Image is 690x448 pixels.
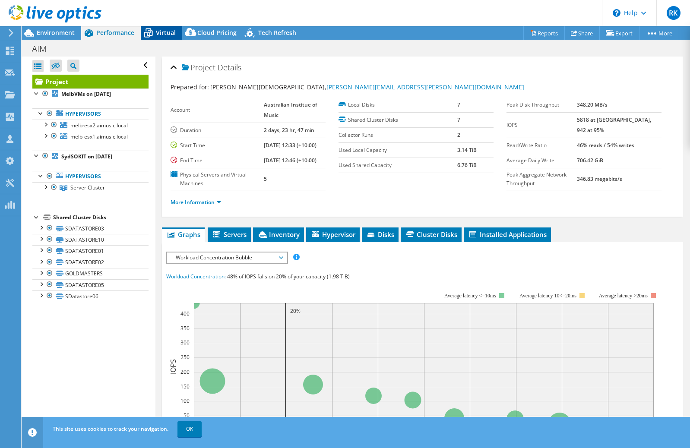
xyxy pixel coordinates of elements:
[32,268,149,279] a: GOLDMASTERS
[577,116,651,134] b: 5818 at [GEOGRAPHIC_DATA], 942 at 95%
[177,421,202,437] a: OK
[310,230,355,239] span: Hypervisor
[171,106,264,114] label: Account
[171,156,264,165] label: End Time
[180,397,190,404] text: 100
[53,425,168,432] span: This site uses cookies to track your navigation.
[180,383,190,390] text: 150
[523,26,565,40] a: Reports
[257,230,300,239] span: Inventory
[506,156,577,165] label: Average Daily Write
[444,293,496,299] tspan: Average latency <=10ms
[171,83,209,91] label: Prepared for:
[264,101,317,119] b: Australian Institue of Music
[180,368,190,375] text: 200
[577,101,608,108] b: 348.20 MB/s
[32,108,149,120] a: Hypervisors
[166,273,226,280] span: Workload Concentration:
[457,101,460,108] b: 7
[180,339,190,346] text: 300
[70,122,128,129] span: melb-esx2.aimusic.local
[28,44,60,54] h1: AIM
[180,353,190,361] text: 250
[457,161,477,169] b: 6.76 TiB
[156,28,176,37] span: Virtual
[32,234,149,245] a: SDATASTORE10
[32,245,149,256] a: SDATASTORE01
[339,116,457,124] label: Shared Cluster Disks
[264,126,314,134] b: 2 days, 23 hr, 47 min
[258,28,296,37] span: Tech Refresh
[32,151,149,162] a: SydSOKIT on [DATE]
[326,83,524,91] a: [PERSON_NAME][EMAIL_ADDRESS][PERSON_NAME][DOMAIN_NAME]
[227,273,350,280] span: 48% of IOPS falls on 20% of your capacity (1.98 TiB)
[506,170,577,188] label: Peak Aggregate Network Throughput
[32,223,149,234] a: SDATASTORE03
[506,101,577,109] label: Peak Disk Throughput
[212,230,247,239] span: Servers
[37,28,75,37] span: Environment
[506,141,577,150] label: Read/Write Ratio
[32,120,149,131] a: melb-esx2.aimusic.local
[32,257,149,268] a: SDATASTORE02
[171,126,264,135] label: Duration
[32,182,149,193] a: Server Cluster
[32,131,149,142] a: melb-esx1.aimusic.local
[577,142,634,149] b: 46% reads / 54% writes
[405,230,457,239] span: Cluster Disks
[218,62,241,73] span: Details
[182,63,215,72] span: Project
[598,293,647,299] text: Average latency >20ms
[506,121,577,129] label: IOPS
[639,26,679,40] a: More
[468,230,547,239] span: Installed Applications
[180,325,190,332] text: 350
[457,116,460,123] b: 7
[599,26,639,40] a: Export
[290,307,301,315] text: 20%
[32,88,149,100] a: MelbVMs on [DATE]
[577,157,603,164] b: 706.42 GiB
[168,359,178,374] text: IOPS
[210,83,524,91] span: [PERSON_NAME][DEMOGRAPHIC_DATA],
[197,28,237,37] span: Cloud Pricing
[264,175,267,183] b: 5
[564,26,600,40] a: Share
[171,199,221,206] a: More Information
[339,101,457,109] label: Local Disks
[457,146,477,154] b: 3.14 TiB
[96,28,134,37] span: Performance
[32,75,149,88] a: Project
[61,153,112,160] b: SydSOKIT on [DATE]
[577,175,622,183] b: 346.83 megabits/s
[180,310,190,317] text: 400
[32,279,149,290] a: SDATASTORE05
[339,146,457,155] label: Used Local Capacity
[171,252,282,263] span: Workload Concentration Bubble
[32,290,149,302] a: SDatastore06
[457,131,460,139] b: 2
[53,212,149,223] div: Shared Cluster Disks
[32,171,149,182] a: Hypervisors
[171,141,264,150] label: Start Time
[171,170,264,188] label: Physical Servers and Virtual Machines
[264,142,317,149] b: [DATE] 12:33 (+10:00)
[166,230,200,239] span: Graphs
[70,184,105,191] span: Server Cluster
[61,90,111,98] b: MelbVMs on [DATE]
[366,230,394,239] span: Disks
[339,131,457,139] label: Collector Runs
[184,412,190,419] text: 50
[519,293,576,299] tspan: Average latency 10<=20ms
[264,157,317,164] b: [DATE] 12:46 (+10:00)
[70,133,128,140] span: melb-esx1.aimusic.local
[667,6,681,20] span: RK
[339,161,457,170] label: Used Shared Capacity
[613,9,620,17] svg: \n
